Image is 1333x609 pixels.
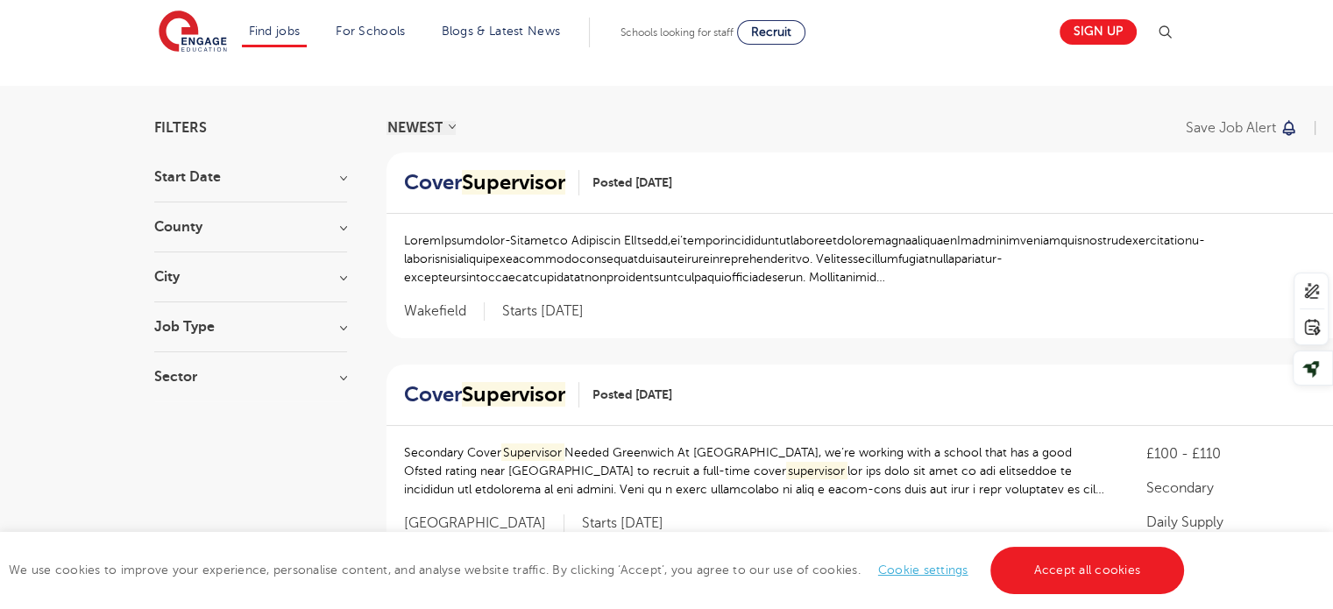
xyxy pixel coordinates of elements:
a: Accept all cookies [990,547,1185,594]
mark: Supervisor [462,170,565,195]
p: Starts [DATE] [582,514,663,533]
h3: Job Type [154,320,347,334]
h3: City [154,270,347,284]
span: Filters [154,121,207,135]
mark: Supervisor [501,443,565,462]
mark: supervisor [786,462,848,480]
span: Schools looking for staff [620,26,734,39]
mark: Supervisor [462,382,565,407]
a: CoverSupervisor [404,382,579,407]
h2: Cover [404,382,565,407]
h3: Sector [154,370,347,384]
a: Recruit [737,20,805,45]
img: Engage Education [159,11,227,54]
a: CoverSupervisor [404,170,579,195]
a: Blogs & Latest News [442,25,561,38]
a: For Schools [336,25,405,38]
h3: Start Date [154,170,347,184]
h2: Cover [404,170,565,195]
span: [GEOGRAPHIC_DATA] [404,514,564,533]
a: Find jobs [249,25,301,38]
h3: County [154,220,347,234]
span: Wakefield [404,302,485,321]
a: Sign up [1060,19,1137,45]
p: Secondary Cover Needed Greenwich At [GEOGRAPHIC_DATA], we’re working with a school that has a goo... [404,443,1112,499]
button: Save job alert [1186,121,1299,135]
a: Cookie settings [878,563,968,577]
span: Posted [DATE] [592,173,672,192]
span: Recruit [751,25,791,39]
span: Posted [DATE] [592,386,672,404]
p: Starts [DATE] [502,302,584,321]
span: We use cookies to improve your experience, personalise content, and analyse website traffic. By c... [9,563,1188,577]
p: Save job alert [1186,121,1276,135]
